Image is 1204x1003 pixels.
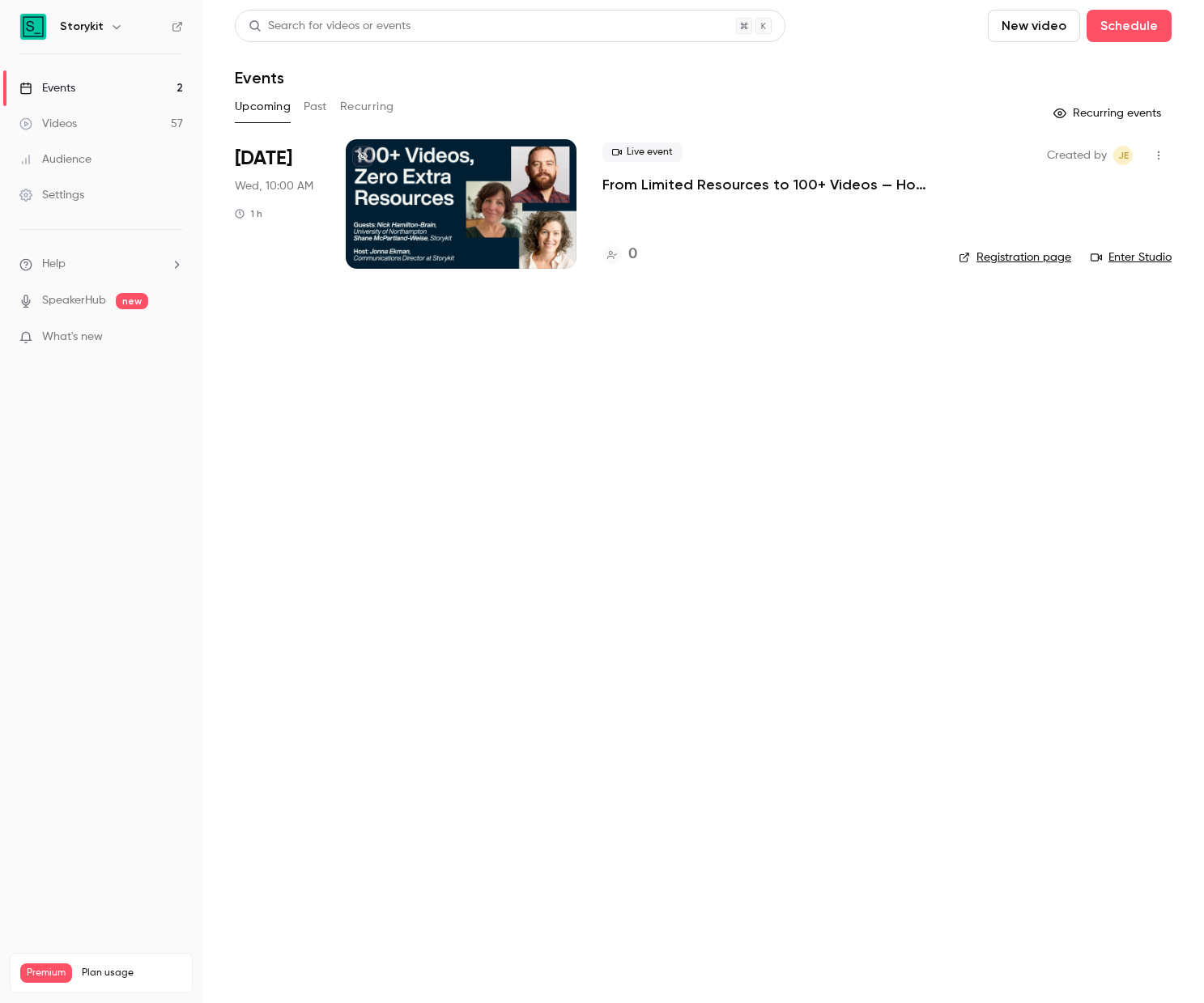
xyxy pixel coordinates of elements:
span: Premium [20,963,72,983]
a: Enter Studio [1091,249,1172,266]
span: Live event [602,142,683,162]
h4: 0 [628,244,637,266]
span: Help [42,256,66,273]
a: 0 [602,244,637,266]
button: Recurring events [1046,100,1172,126]
span: [DATE] [235,146,292,172]
span: What's new [42,329,103,346]
li: help-dropdown-opener [19,256,183,273]
button: New video [988,10,1080,42]
img: Storykit [20,14,46,40]
button: Past [304,94,327,120]
span: Created by [1047,146,1107,165]
div: Oct 22 Wed, 10:00 AM (Europe/Stockholm) [235,139,320,269]
span: JE [1118,146,1129,165]
div: Settings [19,187,84,203]
div: Videos [19,116,77,132]
a: SpeakerHub [42,292,106,309]
div: Search for videos or events [249,18,411,35]
a: Registration page [959,249,1071,266]
button: Upcoming [235,94,291,120]
h1: Events [235,68,284,87]
span: Jonna Ekman [1113,146,1133,165]
a: From Limited Resources to 100+ Videos — How Automation Makes It Possible [602,175,933,194]
h6: Storykit [60,19,104,35]
button: Schedule [1087,10,1172,42]
div: Audience [19,151,91,168]
button: Recurring [340,94,394,120]
span: Wed, 10:00 AM [235,178,313,194]
div: 1 h [235,207,262,220]
iframe: Noticeable Trigger [164,330,183,345]
div: Events [19,80,75,96]
span: Plan usage [82,967,182,980]
span: new [116,293,148,309]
